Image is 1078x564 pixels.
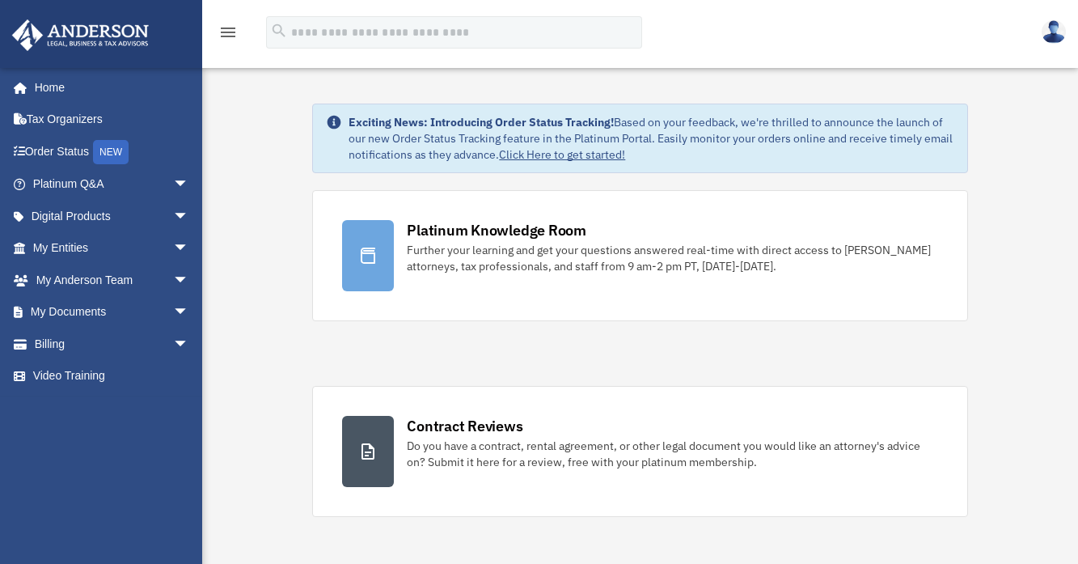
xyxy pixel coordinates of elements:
[11,232,213,265] a: My Entitiesarrow_drop_down
[499,147,625,162] a: Click Here to get started!
[349,114,953,163] div: Based on your feedback, we're thrilled to announce the launch of our new Order Status Tracking fe...
[349,115,614,129] strong: Exciting News: Introducing Order Status Tracking!
[11,135,213,168] a: Order StatusNEW
[173,296,205,329] span: arrow_drop_down
[11,71,205,104] a: Home
[11,360,213,392] a: Video Training
[11,104,213,136] a: Tax Organizers
[173,232,205,265] span: arrow_drop_down
[11,200,213,232] a: Digital Productsarrow_drop_down
[270,22,288,40] i: search
[7,19,154,51] img: Anderson Advisors Platinum Portal
[173,200,205,233] span: arrow_drop_down
[407,438,937,470] div: Do you have a contract, rental agreement, or other legal document you would like an attorney's ad...
[312,386,967,517] a: Contract Reviews Do you have a contract, rental agreement, or other legal document you would like...
[407,220,586,240] div: Platinum Knowledge Room
[218,28,238,42] a: menu
[407,416,522,436] div: Contract Reviews
[173,328,205,361] span: arrow_drop_down
[11,168,213,201] a: Platinum Q&Aarrow_drop_down
[173,168,205,201] span: arrow_drop_down
[93,140,129,164] div: NEW
[173,264,205,297] span: arrow_drop_down
[11,296,213,329] a: My Documentsarrow_drop_down
[11,264,213,296] a: My Anderson Teamarrow_drop_down
[218,23,238,42] i: menu
[11,328,213,360] a: Billingarrow_drop_down
[1042,20,1066,44] img: User Pic
[407,242,937,274] div: Further your learning and get your questions answered real-time with direct access to [PERSON_NAM...
[312,190,967,321] a: Platinum Knowledge Room Further your learning and get your questions answered real-time with dire...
